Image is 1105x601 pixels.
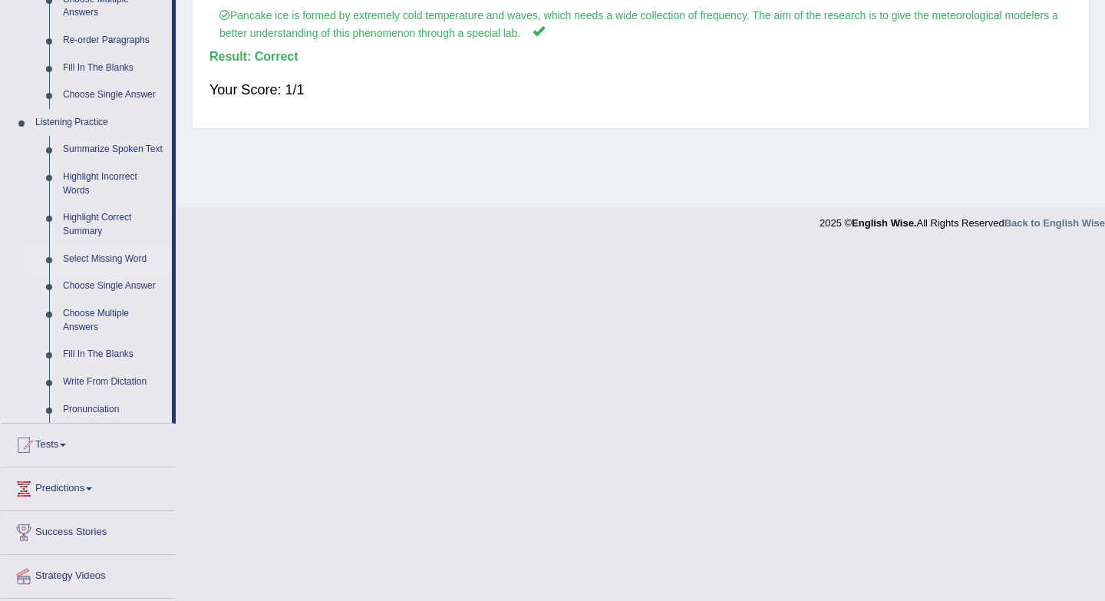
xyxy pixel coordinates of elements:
a: Fill In The Blanks [56,54,172,82]
a: Choose Multiple Answers [56,300,172,341]
label: Pancake ice is formed by extremely cold temperature and waves, which needs a wide collection of f... [209,2,1072,46]
h4: Result: [209,50,1072,64]
a: Strategy Videos [1,555,176,593]
a: Write From Dictation [56,368,172,396]
a: Tests [1,424,176,462]
a: Highlight Incorrect Words [56,163,172,204]
a: Re-order Paragraphs [56,27,172,54]
strong: English Wise. [852,217,916,229]
a: Back to English Wise [1004,217,1105,229]
a: Choose Single Answer [56,272,172,300]
a: Fill In The Blanks [56,341,172,368]
a: Listening Practice [28,109,172,137]
a: Success Stories [1,511,176,550]
a: Choose Single Answer [56,81,172,109]
a: Select Missing Word [56,246,172,273]
a: Predictions [1,467,176,506]
a: Highlight Correct Summary [56,204,172,245]
a: Summarize Spoken Text [56,136,172,163]
div: 2025 © All Rights Reserved [820,208,1105,230]
div: Your Score: 1/1 [209,71,1072,108]
a: Pronunciation [56,396,172,424]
